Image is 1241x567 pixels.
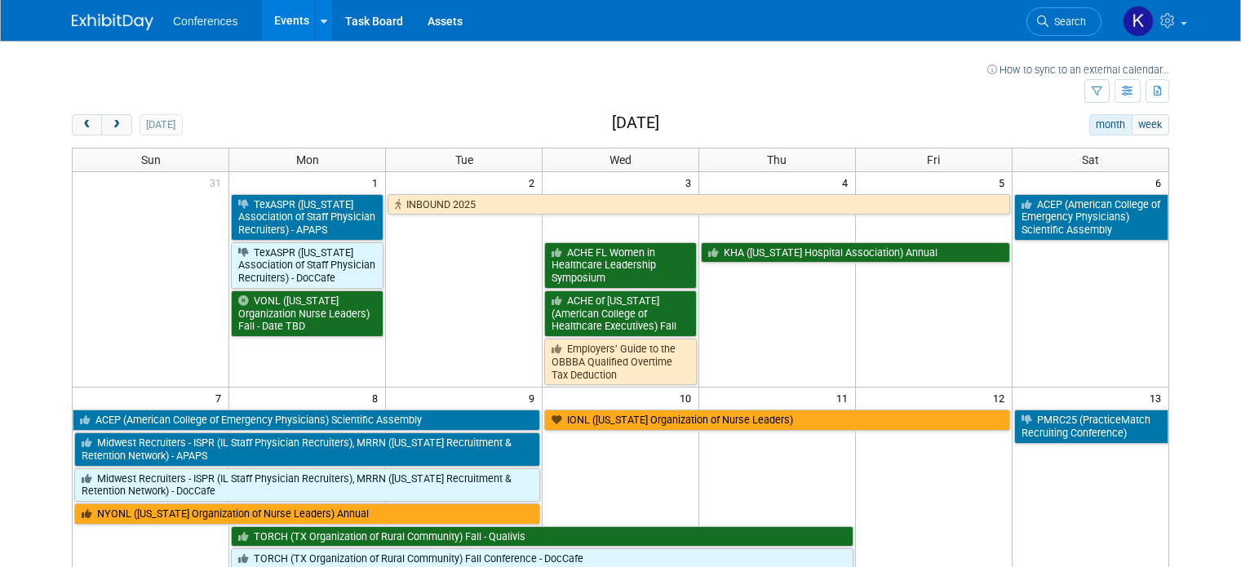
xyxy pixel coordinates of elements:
[767,153,787,166] span: Thu
[544,242,697,289] a: ACHE FL Women in Healthcare Leadership Symposium
[1148,388,1168,408] span: 13
[173,15,237,28] span: Conferences
[370,388,385,408] span: 8
[840,172,855,193] span: 4
[527,388,542,408] span: 9
[74,432,540,466] a: Midwest Recruiters - ISPR (IL Staff Physician Recruiters), MRRN ([US_STATE] Recruitment & Retenti...
[72,14,153,30] img: ExhibitDay
[214,388,228,408] span: 7
[296,153,319,166] span: Mon
[140,114,183,135] button: [DATE]
[1089,114,1132,135] button: month
[1132,114,1169,135] button: week
[231,526,853,547] a: TORCH (TX Organization of Rural Community) Fall - Qualivis
[1026,7,1101,36] a: Search
[987,64,1169,76] a: How to sync to an external calendar...
[455,153,473,166] span: Tue
[544,339,697,385] a: Employers’ Guide to the OBBBA Qualified Overtime Tax Deduction
[101,114,131,135] button: next
[231,290,383,337] a: VONL ([US_STATE] Organization Nurse Leaders) Fall - Date TBD
[684,172,698,193] span: 3
[927,153,940,166] span: Fri
[72,114,102,135] button: prev
[612,114,659,132] h2: [DATE]
[678,388,698,408] span: 10
[1048,16,1086,28] span: Search
[208,172,228,193] span: 31
[231,194,383,241] a: TexASPR ([US_STATE] Association of Staff Physician Recruiters) - APAPS
[1154,172,1168,193] span: 6
[74,468,540,502] a: Midwest Recruiters - ISPR (IL Staff Physician Recruiters), MRRN ([US_STATE] Recruitment & Retenti...
[997,172,1012,193] span: 5
[388,194,1009,215] a: INBOUND 2025
[544,290,697,337] a: ACHE of [US_STATE] (American College of Healthcare Executives) Fall
[527,172,542,193] span: 2
[701,242,1010,264] a: KHA ([US_STATE] Hospital Association) Annual
[73,410,540,431] a: ACEP (American College of Emergency Physicians) Scientific Assembly
[609,153,632,166] span: Wed
[835,388,855,408] span: 11
[1014,194,1168,241] a: ACEP (American College of Emergency Physicians) Scientific Assembly
[991,388,1012,408] span: 12
[1082,153,1099,166] span: Sat
[141,153,161,166] span: Sun
[74,503,540,525] a: NYONL ([US_STATE] Organization of Nurse Leaders) Annual
[370,172,385,193] span: 1
[231,242,383,289] a: TexASPR ([US_STATE] Association of Staff Physician Recruiters) - DocCafe
[544,410,1010,431] a: IONL ([US_STATE] Organization of Nurse Leaders)
[1014,410,1168,443] a: PMRC25 (PracticeMatch Recruiting Conference)
[1123,6,1154,37] img: Katie Widhelm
